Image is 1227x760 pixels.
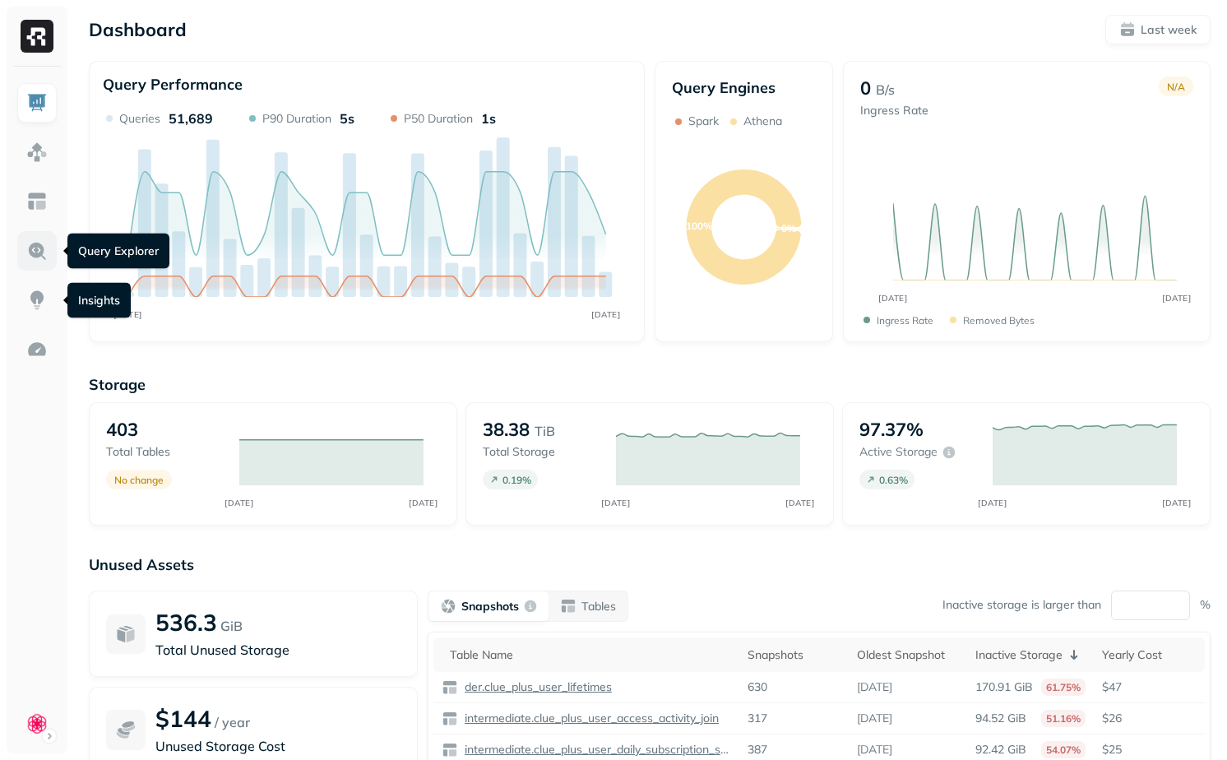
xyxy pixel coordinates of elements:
button: Last week [1105,15,1211,44]
p: 317 [748,711,767,726]
a: intermediate.clue_plus_user_access_activity_join [458,711,719,726]
p: 0.19 % [502,474,531,486]
p: Total tables [106,444,223,460]
p: 38.38 [483,418,530,441]
p: P90 Duration [262,111,331,127]
p: 1s [481,110,496,127]
a: der.clue_plus_user_lifetimes [458,679,612,695]
img: Optimization [26,339,48,360]
tspan: [DATE] [1163,498,1192,507]
p: Active storage [859,444,938,460]
p: No change [114,474,164,486]
tspan: [DATE] [602,498,631,507]
img: Asset Explorer [26,191,48,212]
img: table [442,679,458,696]
p: Tables [581,599,616,614]
p: Ingress Rate [860,103,928,118]
p: $144 [155,704,211,733]
p: 97.37% [859,418,924,441]
p: 94.52 GiB [975,711,1026,726]
p: 170.91 GiB [975,679,1033,695]
div: Oldest Snapshot [857,647,959,663]
div: Table Name [450,647,731,663]
p: 61.75% [1041,679,1086,696]
p: 387 [748,742,767,758]
img: Query Explorer [26,240,48,262]
div: Yearly Cost [1102,647,1197,663]
p: Removed bytes [963,314,1035,327]
tspan: [DATE] [591,309,620,320]
p: 536.3 [155,608,217,637]
div: Insights [67,283,131,318]
tspan: [DATE] [1163,293,1192,303]
tspan: [DATE] [979,498,1007,507]
img: Dashboard [26,92,48,114]
p: [DATE] [857,711,892,726]
tspan: [DATE] [786,498,815,507]
p: $25 [1102,742,1197,758]
img: table [442,711,458,727]
p: B/s [876,80,895,100]
div: Snapshots [748,647,840,663]
p: Athena [743,114,782,129]
tspan: [DATE] [225,498,254,507]
img: Clue [25,712,49,735]
p: Total storage [483,444,600,460]
a: intermediate.clue_plus_user_daily_subscription_status [458,742,731,758]
p: $26 [1102,711,1197,726]
p: intermediate.clue_plus_user_daily_subscription_status [461,742,731,758]
p: 51.16% [1041,710,1086,727]
p: intermediate.clue_plus_user_access_activity_join [461,711,719,726]
p: 403 [106,418,138,441]
p: % [1200,597,1211,613]
tspan: [DATE] [879,293,908,303]
img: Insights [26,290,48,311]
p: der.clue_plus_user_lifetimes [461,679,612,695]
text: 0% [781,222,796,234]
p: Unused Assets [89,555,1211,574]
p: 54.07% [1041,741,1086,758]
p: Query Performance [103,75,243,94]
p: Queries [119,111,160,127]
p: Total Unused Storage [155,640,401,660]
p: Storage [89,375,1211,394]
p: Inactive storage is larger than [942,597,1101,613]
p: 0 [860,76,871,100]
p: Ingress Rate [877,314,933,327]
tspan: [DATE] [113,309,142,320]
p: 5s [340,110,354,127]
div: Query Explorer [67,234,169,269]
p: 51,689 [169,110,213,127]
tspan: [DATE] [410,498,438,507]
p: 92.42 GiB [975,742,1026,758]
p: Dashboard [89,18,187,41]
p: TiB [535,421,555,441]
p: Last week [1141,22,1197,38]
p: 0.63 % [879,474,908,486]
img: Assets [26,141,48,163]
img: table [442,742,458,758]
p: [DATE] [857,742,892,758]
text: 100% [686,220,712,232]
p: P50 Duration [404,111,473,127]
p: 630 [748,679,767,695]
img: Ryft [21,20,53,53]
p: N/A [1167,81,1185,93]
p: Spark [688,114,719,129]
p: / year [215,712,250,732]
p: GiB [220,616,243,636]
p: $47 [1102,679,1197,695]
p: [DATE] [857,679,892,695]
p: Snapshots [461,599,519,614]
p: Inactive Storage [975,647,1063,663]
p: Unused Storage Cost [155,736,401,756]
p: Query Engines [672,78,816,97]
